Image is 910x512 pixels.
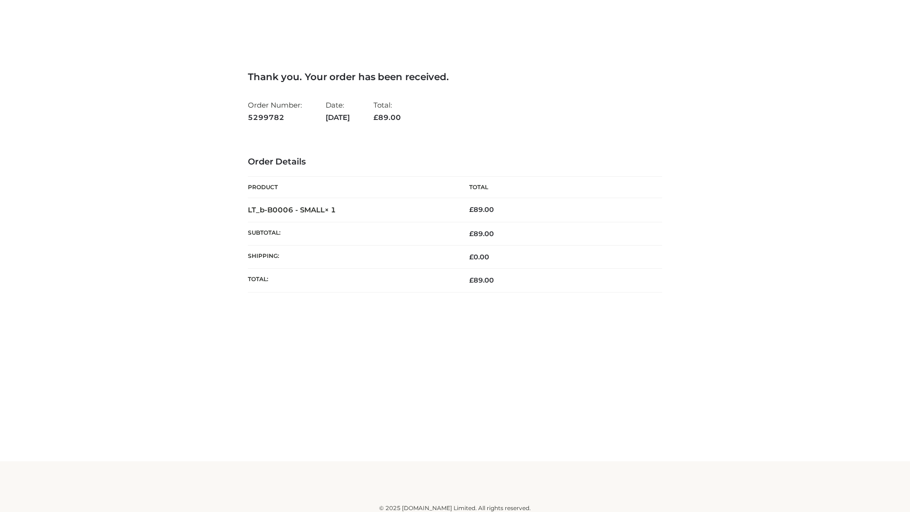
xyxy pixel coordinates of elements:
[248,269,455,292] th: Total:
[373,113,378,122] span: £
[248,222,455,245] th: Subtotal:
[326,111,350,124] strong: [DATE]
[248,71,662,82] h3: Thank you. Your order has been received.
[248,177,455,198] th: Product
[325,205,336,214] strong: × 1
[455,177,662,198] th: Total
[248,246,455,269] th: Shipping:
[373,113,401,122] span: 89.00
[469,253,473,261] span: £
[469,276,494,284] span: 89.00
[248,157,662,167] h3: Order Details
[248,205,336,214] strong: LT_b-B0006 - SMALL
[326,97,350,126] li: Date:
[248,111,302,124] strong: 5299782
[469,229,494,238] span: 89.00
[469,205,473,214] span: £
[469,229,473,238] span: £
[469,253,489,261] bdi: 0.00
[248,97,302,126] li: Order Number:
[373,97,401,126] li: Total:
[469,205,494,214] bdi: 89.00
[469,276,473,284] span: £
